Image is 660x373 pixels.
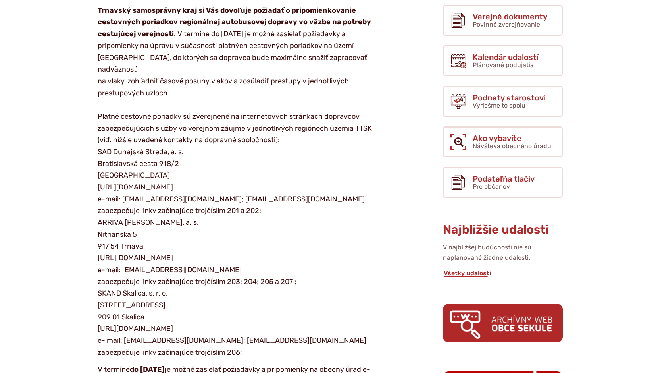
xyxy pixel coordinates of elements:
[443,126,563,157] a: Ako vybavíte Návšteva obecného úradu
[443,86,563,117] a: Podnety starostovi Vyriešme to spolu
[473,183,510,190] span: Pre občanov
[443,5,563,36] a: Verejné dokumenty Povinné zverejňovanie
[473,142,551,150] span: Návšteva obecného úradu
[473,12,547,21] span: Verejné dokumenty
[443,269,492,277] a: Všetky udalosti
[473,102,525,109] span: Vyriešme to spolu
[473,134,551,143] span: Ako vybavíte
[98,5,379,359] p: . V termíne do [DATE] je možné zasielať požiadavky a pripomienky na úpravu v súčasnosti platných ...
[443,45,563,76] a: Kalendár udalostí Plánované podujatia
[473,21,540,28] span: Povinné zverejňovanie
[473,53,539,62] span: Kalendár udalostí
[98,6,371,38] strong: Trnavský samosprávny kraj si Vás dovoľuje požiadať o pripomienkovanie cestovných poriadkov region...
[443,223,563,236] h3: Najbližšie udalosti
[443,304,563,342] img: archiv.png
[443,167,563,198] a: Podateľňa tlačív Pre občanov
[473,174,535,183] span: Podateľňa tlačív
[473,61,534,69] span: Plánované podujatia
[443,242,563,263] p: V najbližšej budúcnosti nie sú naplánované žiadne udalosti.
[473,93,546,102] span: Podnety starostovi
